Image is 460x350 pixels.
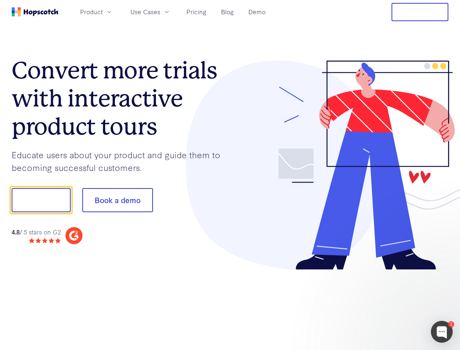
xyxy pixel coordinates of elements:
button: Show me! [12,188,71,212]
a: Pricing [184,6,209,18]
a: Demo [245,6,268,18]
button: Book a demo [82,188,153,212]
button: Use Cases [126,6,175,18]
div: / 5 stars on G2 [12,227,61,237]
a: Home [12,7,58,16]
button: Product [76,6,117,18]
p: Educate users about your product and guide them to becoming successful customers. [12,148,230,174]
button: Free Trial [392,3,448,21]
a: Blog [218,6,237,18]
span: Use Cases [130,7,160,16]
h1: Convert more trials with interactive product tours [12,57,230,140]
span: Product [80,7,103,16]
strong: 4.8 [12,227,20,236]
div: 1 [448,321,454,327]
